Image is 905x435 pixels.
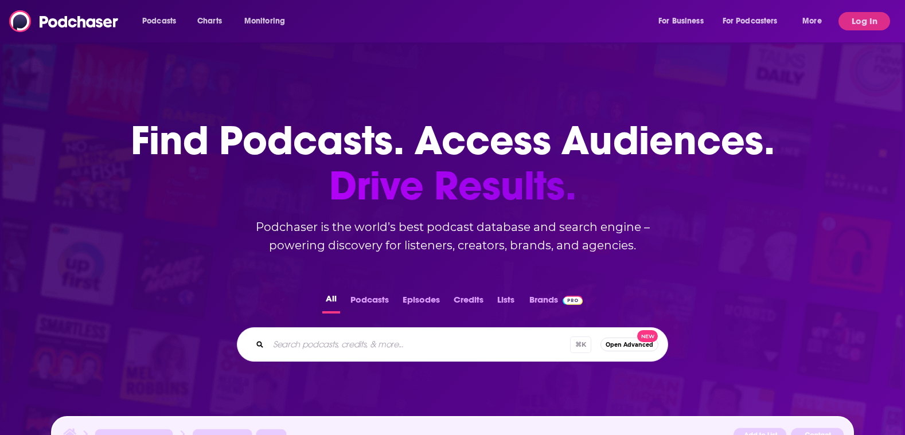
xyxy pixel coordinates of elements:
button: Credits [450,291,487,313]
button: All [322,291,340,313]
span: Podcasts [142,13,176,29]
button: open menu [650,12,718,30]
div: Search podcasts, credits, & more... [237,327,668,362]
span: Monitoring [244,13,285,29]
button: Lists [494,291,518,313]
h2: Podchaser is the world’s best podcast database and search engine – powering discovery for listene... [223,218,682,254]
span: Charts [197,13,222,29]
button: open menu [236,12,300,30]
button: open menu [715,12,794,30]
span: ⌘ K [570,336,591,353]
span: Drive Results. [131,163,775,209]
button: Episodes [399,291,443,313]
h1: Find Podcasts. Access Audiences. [131,118,775,209]
span: More [802,13,822,29]
span: Open Advanced [606,342,653,348]
button: Podcasts [347,291,392,313]
span: New [637,330,658,342]
span: For Podcasters [723,13,778,29]
a: BrandsPodchaser Pro [529,291,583,313]
button: Log In [838,12,890,30]
button: open menu [134,12,191,30]
span: For Business [658,13,704,29]
img: Podchaser - Follow, Share and Rate Podcasts [9,10,119,32]
button: Open AdvancedNew [600,338,658,351]
img: Podchaser Pro [563,296,583,305]
button: open menu [794,12,836,30]
input: Search podcasts, credits, & more... [268,335,570,354]
a: Charts [190,12,229,30]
